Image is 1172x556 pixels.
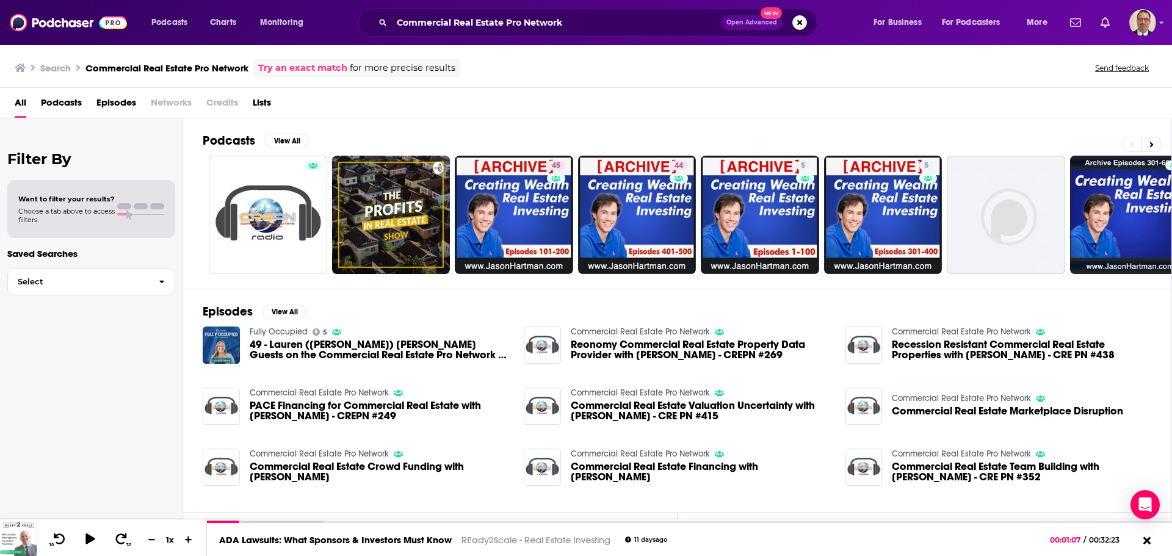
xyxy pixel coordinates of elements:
span: 30 [126,543,131,547]
button: Select [7,268,175,295]
span: Select [8,278,149,286]
span: 5 [323,330,327,335]
a: Podchaser - Follow, Share and Rate Podcasts [10,11,127,34]
img: Commercial Real Estate Crowd Funding with Rob Finlay [203,449,240,486]
button: 10 [47,532,70,547]
a: Commercial Real Estate Team Building with Chris Prefontaine - CRE PN #352 [892,461,1152,482]
a: Commercial Real Estate Pro Network [571,327,710,337]
div: Search podcasts, credits, & more... [370,9,829,37]
a: 44 [578,156,696,274]
a: Commercial Real Estate Pro Network [250,388,389,398]
span: 10 [49,543,54,547]
span: Monitoring [260,14,303,31]
span: Commercial Real Estate Marketplace Disruption [892,406,1123,416]
a: REady2Scale - Real Estate Investing [461,534,610,546]
button: Open AdvancedNew [721,15,783,30]
button: View All [265,134,309,148]
img: PACE Financing for Commercial Real Estate with Mansoor Ghori - CREPN #249 [203,388,240,425]
input: Search podcasts, credits, & more... [392,13,721,32]
button: View All [262,305,306,319]
a: 49 - Lauren (Covell) Bahr Guests on the Commercial Real Estate Pro Network | Hosted by J Darrin G... [250,339,510,360]
h3: Commercial Real Estate Pro Network [85,62,248,74]
div: 1 x [160,535,181,544]
span: Commercial Real Estate Financing with [PERSON_NAME] [571,461,831,482]
a: 44 [670,161,688,170]
span: For Podcasters [942,14,1000,31]
span: New [761,7,783,19]
a: Commercial Real Estate Financing with Darryl Dahlen [524,449,561,486]
a: Commercial Real Estate Pro Network [892,327,1031,337]
span: 45 [552,160,560,172]
img: Recession Resistant Commercial Real Estate Properties with Mark Khuri - CRE PN #438 [845,327,883,364]
span: Reonomy Commercial Real Estate Property Data Provider with [PERSON_NAME] - CREPN #269 [571,339,831,360]
a: 45 [455,156,573,274]
h2: Podcasts [203,133,255,148]
a: All [15,93,26,118]
a: 5 [313,328,328,336]
h3: Search [40,62,71,74]
button: 30 [110,532,134,547]
img: 49 - Lauren (Covell) Bahr Guests on the Commercial Real Estate Pro Network | Hosted by J Darrin G... [203,327,240,364]
a: Show notifications dropdown [1065,12,1086,33]
a: Podcasts [41,93,82,118]
h2: Filter By [7,150,175,168]
a: Reonomy Commercial Real Estate Property Data Provider with Rich Sarkis - CREPN #269 [571,339,831,360]
img: Commercial Real Estate Team Building with Chris Prefontaine - CRE PN #352 [845,449,883,486]
h2: Episodes [203,304,253,319]
button: open menu [865,13,937,32]
button: open menu [1018,13,1063,32]
a: 45 [547,161,565,170]
button: Show profile menu [1129,9,1156,36]
a: Commercial Real Estate Pro Network [571,449,710,459]
a: Charts [202,13,244,32]
a: Reonomy Commercial Real Estate Property Data Provider with Rich Sarkis - CREPN #269 [524,327,561,364]
span: Commercial Real Estate Crowd Funding with [PERSON_NAME] [250,461,510,482]
span: Podcasts [151,14,187,31]
a: Try an exact match [258,61,347,75]
span: Recession Resistant Commercial Real Estate Properties with [PERSON_NAME] - CRE PN #438 [892,339,1152,360]
button: Send feedback [1091,63,1152,73]
a: Fully Occupied [250,327,308,337]
a: 5 [701,156,819,274]
a: Lists [253,93,271,118]
a: Episodes [96,93,136,118]
span: for more precise results [350,61,455,75]
a: PodcastsView All [203,133,309,148]
span: / [1083,535,1086,544]
span: For Business [874,14,922,31]
a: 5 [824,156,942,274]
a: 5 [796,161,810,170]
img: Commercial Real Estate Marketplace Disruption [845,388,883,425]
span: PACE Financing for Commercial Real Estate with [PERSON_NAME] - CREPN #249 [250,400,510,421]
a: Commercial Real Estate Pro Network [250,449,389,459]
span: Open Advanced [726,20,777,26]
button: open menu [934,13,1018,32]
button: open menu [143,13,203,32]
span: Want to filter your results? [18,195,115,203]
a: Commercial Real Estate Pro Network [892,449,1031,459]
a: Commercial Real Estate Valuation Uncertainty with Rick Kalvoda - CRE PN #415 [571,400,831,421]
span: 49 - Lauren ([PERSON_NAME]) [PERSON_NAME] Guests on the Commercial Real Estate Pro Network | Host... [250,339,510,360]
p: Saved Searches [7,248,175,259]
a: Commercial Real Estate Pro Network [571,388,710,398]
span: 5 [801,160,805,172]
span: Logged in as PercPodcast [1129,9,1156,36]
span: Networks [151,93,192,118]
span: Charts [210,14,236,31]
a: Commercial Real Estate Crowd Funding with Rob Finlay [250,461,510,482]
button: open menu [251,13,319,32]
span: Choose a tab above to access filters. [18,207,115,224]
div: Open Intercom Messenger [1130,490,1160,519]
div: 11 days ago [625,536,667,543]
span: 00:01:07 [1050,535,1083,544]
a: EpisodesView All [203,304,306,319]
